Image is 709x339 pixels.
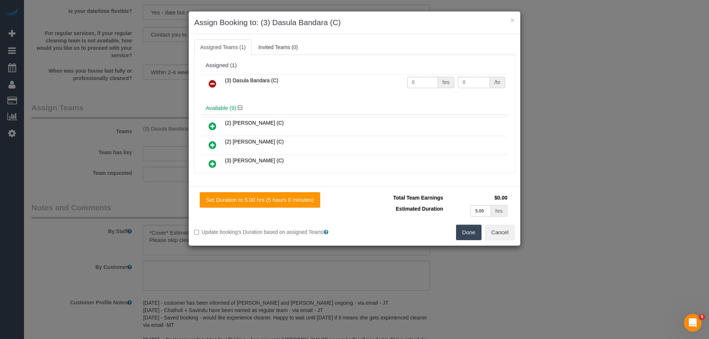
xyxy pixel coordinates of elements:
span: 5 [699,314,705,320]
button: Done [456,225,482,240]
a: Assigned Teams (1) [194,39,251,55]
div: hrs [491,205,507,217]
td: $0.00 [445,192,509,203]
div: hrs [438,77,454,88]
div: /hr [490,77,505,88]
iframe: Intercom live chat [684,314,702,332]
span: (3) [PERSON_NAME] (C) [225,158,284,163]
td: Total Team Earnings [360,192,445,203]
span: (2) [PERSON_NAME] (C) [225,139,284,145]
span: (2) [PERSON_NAME] (C) [225,120,284,126]
button: × [510,16,515,24]
span: Estimated Duration [396,206,443,212]
button: Set Duration to 5.00 hrs (5 hours 0 minutes) [200,192,320,208]
span: (3) Dasula Bandara (C) [225,77,278,83]
input: Update booking's Duration based on assigned Teams [194,230,199,235]
h3: Assign Booking to: (3) Dasula Bandara (C) [194,17,515,28]
div: Assigned (1) [206,62,503,69]
h4: Available (9) [206,105,503,111]
button: Cancel [485,225,515,240]
a: Invited Teams (0) [252,39,304,55]
label: Update booking's Duration based on assigned Teams [194,228,349,236]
